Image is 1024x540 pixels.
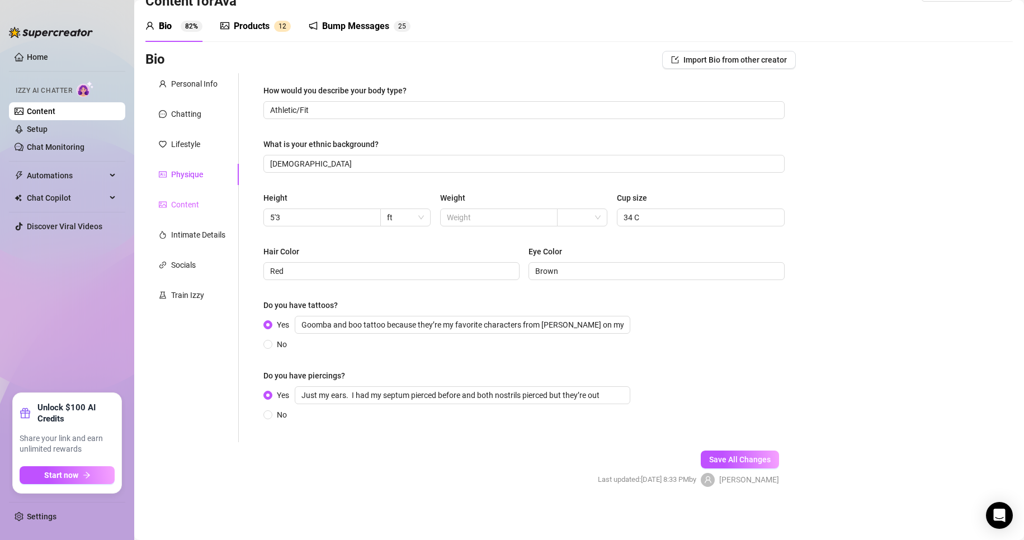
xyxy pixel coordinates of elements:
a: Content [27,107,55,116]
span: arrow-right [83,471,91,479]
div: What is your ethnic background? [263,138,379,150]
label: How would you describe your body type? [263,84,414,97]
a: Chat Monitoring [27,143,84,151]
input: What is your ethnic background? [270,158,776,170]
label: Do you have tattoos? [263,299,346,311]
div: Personal Info [171,78,218,90]
span: thunderbolt [15,171,23,180]
div: Do you have tattoos? [263,299,338,311]
span: Save All Changes [709,455,771,464]
button: Start nowarrow-right [20,466,115,484]
strong: Unlock $100 AI Credits [37,402,115,424]
span: user [145,21,154,30]
input: Yes [295,386,630,404]
input: How would you describe your body type? [270,104,776,116]
span: heart [159,140,167,148]
div: Hair Color [263,245,299,258]
input: Weight [447,211,549,224]
label: Do you have piercings? [263,370,353,382]
div: Height [263,192,287,204]
span: Last updated: [DATE] 8:33 PM by [598,474,696,485]
div: Weight [440,192,465,204]
span: Yes [272,316,635,334]
span: 2 [282,22,286,30]
span: No [272,338,291,350]
div: Socials [171,259,196,271]
span: No [272,409,291,421]
a: Discover Viral Videos [27,222,102,231]
sup: 12 [274,21,291,32]
div: Do you have piercings? [263,370,345,382]
button: Import Bio from other creator [662,51,796,69]
span: experiment [159,291,167,299]
span: Chat Copilot [27,189,106,207]
input: Hair Color [270,265,511,277]
span: picture [159,201,167,209]
div: Open Intercom Messenger [986,502,1013,529]
span: fire [159,231,167,239]
img: AI Chatter [77,81,94,97]
a: Home [27,53,48,61]
a: Setup [27,125,48,134]
div: Cup size [617,192,647,204]
div: Content [171,198,199,211]
span: user [704,476,712,484]
input: Yes [295,316,630,334]
button: Save All Changes [701,451,779,468]
div: Lifestyle [171,138,200,150]
span: picture [220,21,229,30]
div: How would you describe your body type? [263,84,407,97]
div: Train Izzy [171,289,204,301]
span: Start now [44,471,78,480]
span: link [159,261,167,269]
span: Yes [272,386,635,404]
span: idcard [159,170,167,178]
span: Share your link and earn unlimited rewards [20,433,115,455]
span: [PERSON_NAME] [719,473,779,486]
input: Eye Color [535,265,776,277]
label: Height [263,192,295,204]
label: Weight [440,192,473,204]
span: 1 [279,22,282,30]
span: ft [387,209,424,226]
input: Height [270,211,372,224]
h3: Bio [145,51,165,69]
sup: 25 [394,21,410,32]
img: Chat Copilot [15,194,22,202]
div: Products [234,20,270,33]
span: import [671,56,679,64]
a: Settings [27,512,56,521]
span: 2 [398,22,402,30]
span: Automations [27,167,106,184]
div: Physique [171,168,203,181]
div: Intimate Details [171,229,225,241]
label: Hair Color [263,245,307,258]
span: Import Bio from other creator [683,55,787,64]
span: message [159,110,167,118]
div: Chatting [171,108,201,120]
span: gift [20,408,31,419]
sup: 82% [181,21,202,32]
div: Bio [159,20,172,33]
span: Izzy AI Chatter [16,86,72,96]
input: Cup size [624,211,776,224]
img: logo-BBDzfeDw.svg [9,27,93,38]
label: Cup size [617,192,655,204]
label: Eye Color [528,245,570,258]
span: user [159,80,167,88]
label: What is your ethnic background? [263,138,386,150]
div: Eye Color [528,245,562,258]
span: notification [309,21,318,30]
span: 5 [402,22,406,30]
div: Bump Messages [322,20,389,33]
